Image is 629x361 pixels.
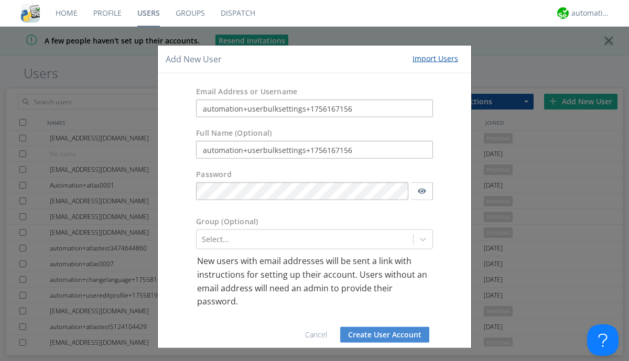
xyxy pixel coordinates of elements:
h4: Add New User [166,53,222,65]
label: Group (Optional) [196,216,258,227]
p: New users with email addresses will be sent a link with instructions for setting up their account... [197,255,432,308]
input: e.g. email@address.com, Housekeeping1 [196,100,433,117]
label: Full Name (Optional) [196,128,272,138]
label: Email Address or Username [196,86,297,97]
img: cddb5a64eb264b2086981ab96f4c1ba7 [21,4,40,23]
button: Create User Account [340,326,429,342]
input: Julie Appleseed [196,141,433,159]
label: Password [196,169,232,180]
div: automation+atlas [571,8,611,18]
img: d2d01cd9b4174d08988066c6d424eccd [557,7,569,19]
a: Cancel [305,329,327,339]
div: Import Users [413,53,458,63]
